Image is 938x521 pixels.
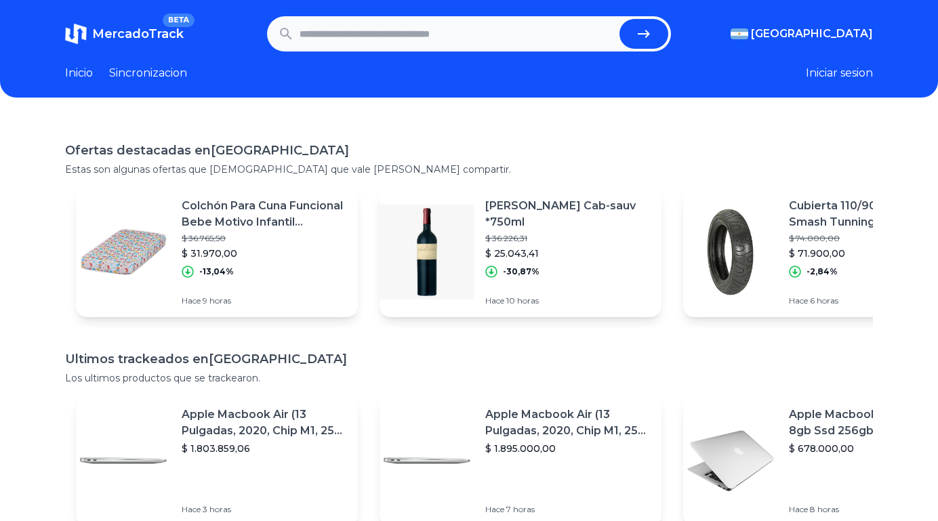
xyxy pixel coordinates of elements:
[380,187,661,317] a: Featured image[PERSON_NAME] Cab-sauv *750ml$ 36.226,31$ 25.043,41-30,87%Hace 10 horas
[65,65,93,81] a: Inicio
[751,26,873,42] span: [GEOGRAPHIC_DATA]
[485,407,651,439] p: Apple Macbook Air (13 Pulgadas, 2020, Chip M1, 256 Gb De Ssd, 8 Gb De Ram) - Plata
[380,205,474,299] img: Featured image
[76,205,171,299] img: Featured image
[65,23,87,45] img: MercadoTrack
[683,413,778,508] img: Featured image
[485,233,651,244] p: $ 36.226,31
[65,371,873,385] p: Los ultimos productos que se trackearon.
[806,65,873,81] button: Iniciar sesion
[76,187,358,317] a: Featured imageColchón Para Cuna Funcional Bebe Motivo Infantil 80x140x9cm$ 36.765,50$ 31.970,00-1...
[182,247,347,260] p: $ 31.970,00
[65,141,873,160] h1: Ofertas destacadas en [GEOGRAPHIC_DATA]
[485,504,651,515] p: Hace 7 horas
[65,350,873,369] h1: Ultimos trackeados en [GEOGRAPHIC_DATA]
[380,413,474,508] img: Featured image
[731,28,748,39] img: Argentina
[163,14,195,27] span: BETA
[485,442,651,455] p: $ 1.895.000,00
[65,23,184,45] a: MercadoTrackBETA
[503,266,539,277] p: -30,87%
[76,413,171,508] img: Featured image
[199,266,234,277] p: -13,04%
[182,233,347,244] p: $ 36.765,50
[807,266,838,277] p: -2,84%
[182,442,347,455] p: $ 1.803.859,06
[182,407,347,439] p: Apple Macbook Air (13 Pulgadas, 2020, Chip M1, 256 Gb De Ssd, 8 Gb De Ram) - Plata
[182,295,347,306] p: Hace 9 horas
[731,26,873,42] button: [GEOGRAPHIC_DATA]
[182,198,347,230] p: Colchón Para Cuna Funcional Bebe Motivo Infantil 80x140x9cm
[65,163,873,176] p: Estas son algunas ofertas que [DEMOGRAPHIC_DATA] que vale [PERSON_NAME] compartir.
[182,504,347,515] p: Hace 3 horas
[485,295,651,306] p: Hace 10 horas
[683,205,778,299] img: Featured image
[92,26,184,41] span: MercadoTrack
[485,198,651,230] p: [PERSON_NAME] Cab-sauv *750ml
[109,65,187,81] a: Sincronizacion
[485,247,651,260] p: $ 25.043,41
